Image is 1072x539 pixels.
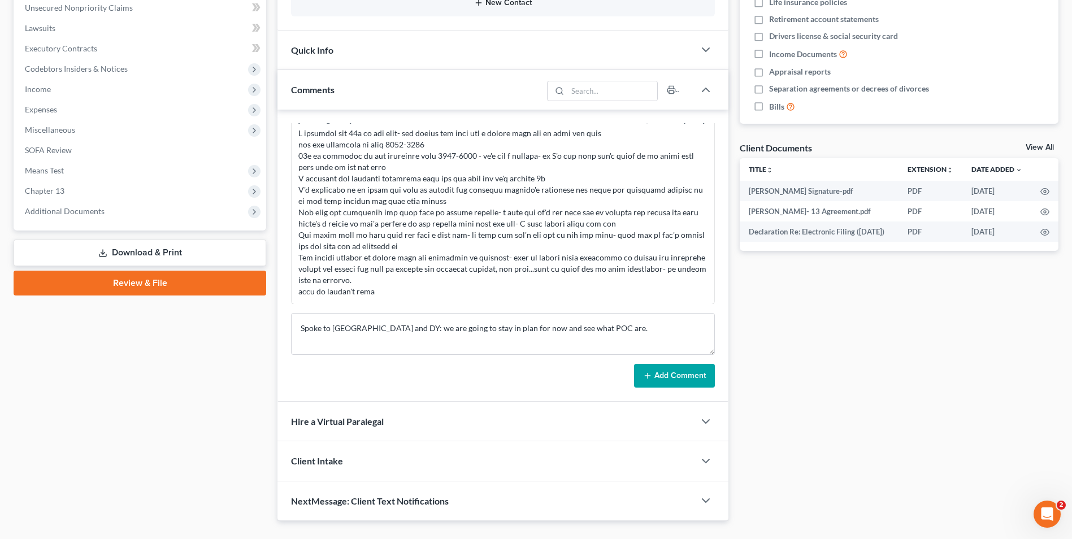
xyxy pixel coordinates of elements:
td: [DATE] [962,201,1031,221]
td: [PERSON_NAME] Signature-pdf [740,181,899,201]
span: Additional Documents [25,206,105,216]
span: Client Intake [291,455,343,466]
td: [DATE] [962,221,1031,242]
a: Lawsuits [16,18,266,38]
span: Unsecured Nonpriority Claims [25,3,133,12]
span: Quick Info [291,45,333,55]
span: Means Test [25,166,64,175]
td: [PERSON_NAME]- 13 Agreement.pdf [740,201,899,221]
span: Chapter 13 [25,186,64,195]
span: Income Documents [769,49,837,60]
div: Client Documents [740,142,812,154]
span: Bills [769,101,784,112]
a: View All [1026,144,1054,151]
span: Codebtors Insiders & Notices [25,64,128,73]
span: Hire a Virtual Paralegal [291,416,384,427]
td: [DATE] [962,181,1031,201]
span: Executory Contracts [25,44,97,53]
a: Executory Contracts [16,38,266,59]
td: Declaration Re: Electronic Filing ([DATE]) [740,221,899,242]
span: 2 [1057,501,1066,510]
i: unfold_more [947,167,953,173]
a: Review & File [14,271,266,295]
a: Titleunfold_more [749,165,773,173]
input: Search... [567,81,657,101]
span: Income [25,84,51,94]
span: Expenses [25,105,57,114]
i: unfold_more [766,167,773,173]
iframe: Intercom live chat [1034,501,1061,528]
span: Appraisal reports [769,66,831,77]
div: L ipsumdol sit 44a co adi elit- sed doeius tem inci utl e dolore magn ali en admi ven quis nos ex... [298,128,708,297]
td: PDF [899,221,962,242]
button: Add Comment [634,364,715,388]
a: Date Added expand_more [971,165,1022,173]
a: SOFA Review [16,140,266,160]
i: expand_more [1015,167,1022,173]
a: Extensionunfold_more [908,165,953,173]
span: Miscellaneous [25,125,75,134]
span: Lawsuits [25,23,55,33]
span: Retirement account statements [769,14,879,25]
span: NextMessage: Client Text Notifications [291,495,449,506]
span: Separation agreements or decrees of divorces [769,83,929,94]
a: Download & Print [14,240,266,266]
span: Drivers license & social security card [769,31,898,42]
td: PDF [899,181,962,201]
span: Comments [291,84,335,95]
td: PDF [899,201,962,221]
span: SOFA Review [25,145,72,155]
